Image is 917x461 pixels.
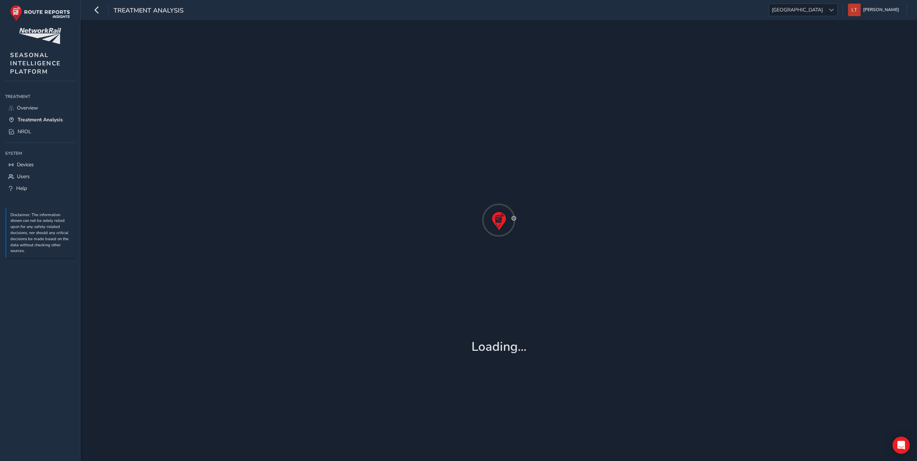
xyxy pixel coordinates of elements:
[5,114,75,126] a: Treatment Analysis
[5,159,75,171] a: Devices
[17,104,38,111] span: Overview
[5,102,75,114] a: Overview
[848,4,861,16] img: diamond-layout
[5,91,75,102] div: Treatment
[17,161,34,168] span: Devices
[18,128,31,135] span: NROL
[769,4,825,16] span: [GEOGRAPHIC_DATA]
[10,212,72,255] p: Disclaimer: The information shown can not be solely relied upon for any safety-related decisions,...
[5,126,75,138] a: NROL
[863,4,899,16] span: [PERSON_NAME]
[848,4,902,16] button: [PERSON_NAME]
[5,148,75,159] div: System
[5,171,75,182] a: Users
[19,28,61,44] img: customer logo
[18,116,63,123] span: Treatment Analysis
[10,5,70,21] img: rr logo
[10,51,61,76] span: SEASONAL INTELLIGENCE PLATFORM
[893,437,910,454] div: Open Intercom Messenger
[17,173,30,180] span: Users
[5,182,75,194] a: Help
[114,6,184,16] span: Treatment Analysis
[471,339,526,354] h1: Loading...
[16,185,27,192] span: Help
